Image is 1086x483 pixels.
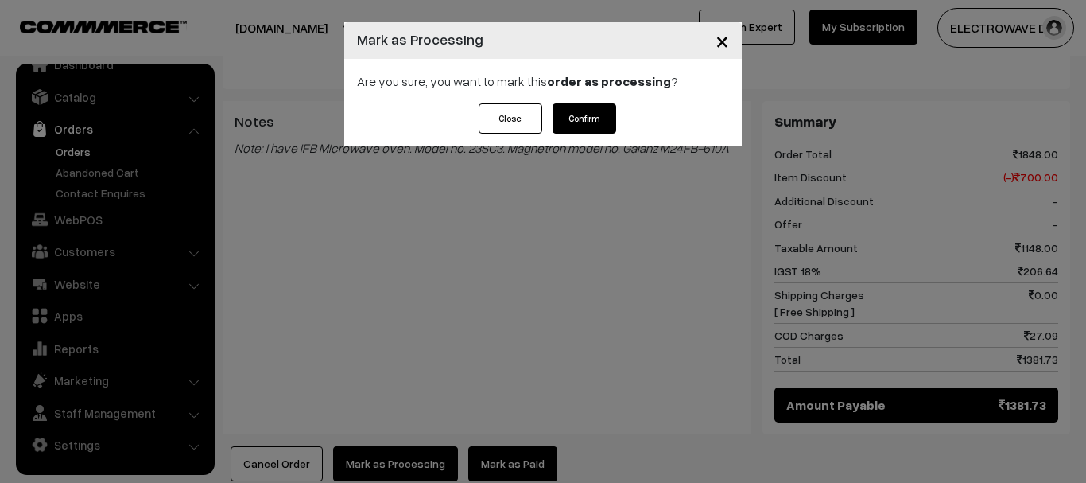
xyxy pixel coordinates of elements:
[553,103,616,134] button: Confirm
[547,73,671,89] strong: order as processing
[344,59,742,103] div: Are you sure, you want to mark this ?
[716,25,729,55] span: ×
[479,103,542,134] button: Close
[357,29,483,50] h4: Mark as Processing
[703,16,742,65] button: Close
